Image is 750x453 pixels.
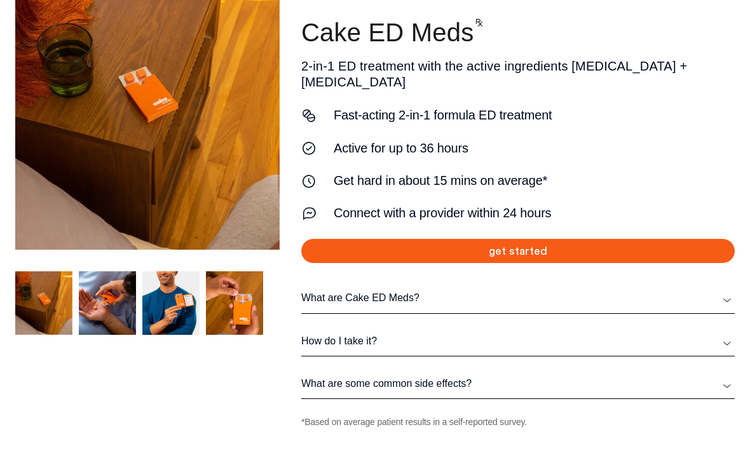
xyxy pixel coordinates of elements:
[206,271,263,335] img: Hello Cake's ED meds
[334,173,735,189] strong: Get hard in about 15 mins on average*
[334,140,735,156] strong: Active for up to 36 hours
[79,271,136,335] div: 2 / 4
[142,271,200,335] div: 3 / 4
[301,377,735,390] a: What are some common side effects?
[301,417,735,428] span: *Based on average patient results in a self-reported survey.
[15,271,72,335] div: 1 / 4
[15,271,72,335] img: Hello Cake's ED meds
[142,271,200,335] img: Hello Cake's ED meds
[301,17,735,90] div: 2-in-1 ED treatment with the active ingredients [MEDICAL_DATA] + [MEDICAL_DATA]
[334,205,735,221] strong: Connect with a provider within 24 hours
[301,335,735,348] a: How do I take it?
[301,239,735,264] a: get started
[301,17,735,49] h1: Cake ED Meds
[301,292,735,304] a: What are Cake ED Meds?
[334,107,735,123] strong: Fast-acting 2-in-1 formula ED treatment
[79,271,136,335] img: Hello Cake's ED meds
[206,271,263,335] div: 4 / 4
